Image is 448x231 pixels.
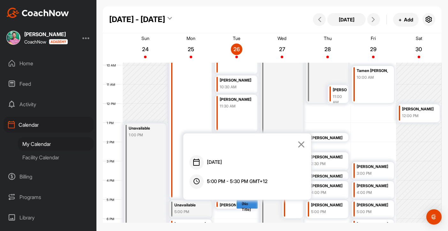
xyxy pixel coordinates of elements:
[357,163,388,171] div: [PERSON_NAME]
[371,36,376,41] p: Fri
[4,55,94,71] div: Home
[357,75,388,80] div: 10:00 AM
[305,33,351,63] a: August 28, 2025
[311,209,343,215] div: 5:00 PM
[311,161,343,167] div: 2:30 PM
[18,137,94,151] div: My Calendar
[259,33,305,63] a: August 27, 2025
[426,209,442,225] div: Open Intercom Messenger
[141,36,149,41] p: Sun
[311,154,343,161] div: [PERSON_NAME]
[233,36,240,41] p: Tue
[311,182,343,190] div: [PERSON_NAME]
[220,103,251,109] div: 11:30 AM
[393,13,419,27] button: +Add
[220,96,251,103] div: [PERSON_NAME]
[4,117,94,133] div: Calendar
[186,36,195,41] p: Mon
[185,46,197,52] p: 25
[103,83,122,86] div: 11 AM
[357,190,388,195] div: 4:00 PM
[311,134,343,142] div: [PERSON_NAME]
[368,46,379,52] p: 29
[333,94,347,105] div: 11:00 AM
[174,202,206,209] div: Unavailable
[168,33,214,63] a: August 25, 2025
[322,46,333,52] p: 28
[140,46,151,52] p: 24
[103,159,121,163] div: 3 PM
[220,84,251,90] div: 10:30 AM
[103,140,121,144] div: 2 PM
[220,202,251,209] div: [PERSON_NAME] Tailor
[220,77,251,84] div: [PERSON_NAME]
[242,201,257,212] div: (No Title)
[413,46,425,52] p: 30
[396,33,442,63] a: August 30, 2025
[207,159,222,166] span: [DATE]
[4,210,94,226] div: Library
[402,106,434,113] div: [PERSON_NAME]
[174,209,206,215] div: 5:00 PM
[357,209,388,215] div: 5:00 PM
[103,217,121,221] div: 6 PM
[399,16,402,23] span: +
[231,46,242,52] p: 26
[103,198,121,202] div: 5 PM
[4,76,94,92] div: Feed
[103,102,122,106] div: 12 PM
[24,39,68,44] div: CoachNow
[4,169,94,185] div: Billing
[276,46,288,52] p: 27
[103,121,120,125] div: 1 PM
[103,179,121,182] div: 4 PM
[49,39,68,44] img: CoachNow acadmey
[174,221,206,228] div: [PERSON_NAME]
[357,171,388,176] div: 3:00 PM
[109,14,165,25] div: [DATE] - [DATE]
[311,202,343,209] div: [PERSON_NAME]
[402,113,434,119] div: 12:00 PM
[357,67,388,75] div: Tamen [PERSON_NAME] [PERSON_NAME]
[24,32,68,37] div: [PERSON_NAME]
[123,33,168,63] a: August 24, 2025
[6,8,69,18] img: CoachNow
[351,33,396,63] a: August 29, 2025
[214,33,259,63] a: August 26, 2025
[311,173,343,180] div: [PERSON_NAME]
[277,36,286,41] p: Wed
[357,221,388,228] div: [PERSON_NAME]
[207,178,268,185] span: 5:00 PM - 5:30 PM GMT+12
[4,96,94,112] div: Activity
[333,86,347,94] div: [PERSON_NAME]
[416,36,422,41] p: Sat
[357,202,388,209] div: [PERSON_NAME]
[327,13,366,26] button: [DATE]
[324,36,332,41] p: Thu
[311,190,343,195] div: 4:00 PM
[357,182,388,190] div: [PERSON_NAME]
[4,189,94,205] div: Programs
[129,125,160,132] div: Unavailable
[103,63,122,67] div: 10 AM
[18,151,94,164] div: Facility Calendar
[6,31,20,45] img: square_b9766a750916adaee4143e2b92a72f2b.jpg
[129,132,160,138] div: 1:00 PM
